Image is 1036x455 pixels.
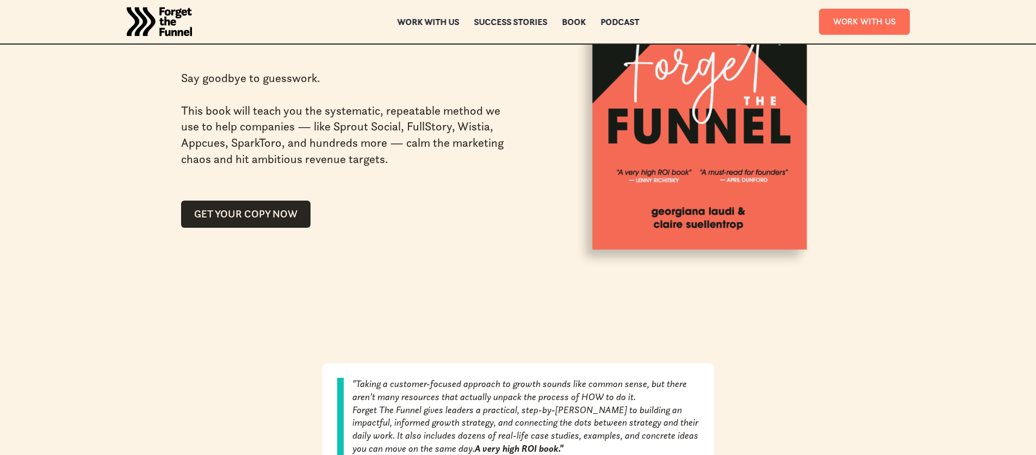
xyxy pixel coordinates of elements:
[600,18,639,26] a: Podcast
[352,404,698,454] em: Forget The Funnel gives leaders a practical, step-by-[PERSON_NAME] to building an impactful, info...
[819,9,910,34] a: Work With Us
[474,18,547,26] a: Success Stories
[181,53,505,184] div: Say goodbye to guesswork. This book will teach you the systematic, repeatable method we use to he...
[181,201,311,228] a: GET YOUR COPY NOW
[475,442,563,454] em: A very high ROI book."
[397,18,459,26] a: Work with us
[562,18,586,26] a: Book
[352,378,687,403] em: "Taking a customer-focused approach to growth sounds like common sense, but there aren’t many res...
